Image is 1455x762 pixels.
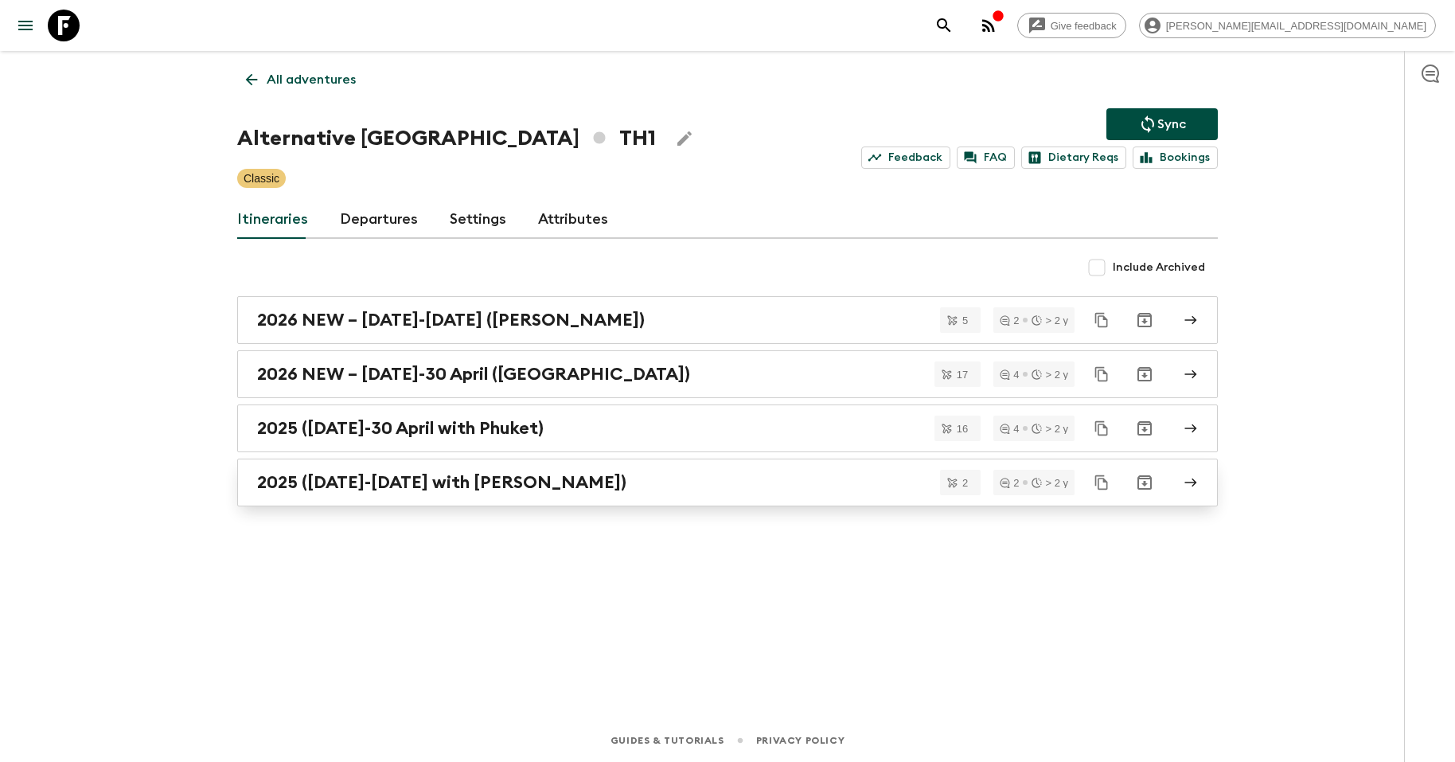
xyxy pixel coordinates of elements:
[1129,412,1160,444] button: Archive
[257,364,690,385] h2: 2026 NEW – [DATE]-30 April ([GEOGRAPHIC_DATA])
[237,459,1218,506] a: 2025 ([DATE]-[DATE] with [PERSON_NAME])
[669,123,700,154] button: Edit Adventure Title
[1032,369,1068,380] div: > 2 y
[1087,414,1116,443] button: Duplicate
[1113,260,1205,275] span: Include Archived
[267,70,356,89] p: All adventures
[1000,315,1019,326] div: 2
[257,472,626,493] h2: 2025 ([DATE]-[DATE] with [PERSON_NAME])
[1133,147,1218,169] a: Bookings
[1042,20,1125,32] span: Give feedback
[1087,360,1116,389] button: Duplicate
[947,369,977,380] span: 17
[1000,424,1019,434] div: 4
[861,147,950,169] a: Feedback
[237,201,308,239] a: Itineraries
[1129,358,1160,390] button: Archive
[1000,478,1019,488] div: 2
[450,201,506,239] a: Settings
[1032,478,1068,488] div: > 2 y
[244,170,279,186] p: Classic
[257,310,645,330] h2: 2026 NEW – [DATE]-[DATE] ([PERSON_NAME])
[1139,13,1436,38] div: [PERSON_NAME][EMAIL_ADDRESS][DOMAIN_NAME]
[237,64,365,96] a: All adventures
[953,315,977,326] span: 5
[1087,306,1116,334] button: Duplicate
[1157,20,1435,32] span: [PERSON_NAME][EMAIL_ADDRESS][DOMAIN_NAME]
[1106,108,1218,140] button: Sync adventure departures to the booking engine
[957,147,1015,169] a: FAQ
[947,424,977,434] span: 16
[756,732,845,749] a: Privacy Policy
[1032,315,1068,326] div: > 2 y
[953,478,977,488] span: 2
[1017,13,1126,38] a: Give feedback
[237,123,656,154] h1: Alternative [GEOGRAPHIC_DATA] TH1
[1129,467,1160,498] button: Archive
[928,10,960,41] button: search adventures
[237,404,1218,452] a: 2025 ([DATE]-30 April with Phuket)
[1157,115,1186,134] p: Sync
[257,418,544,439] h2: 2025 ([DATE]-30 April with Phuket)
[237,296,1218,344] a: 2026 NEW – [DATE]-[DATE] ([PERSON_NAME])
[538,201,608,239] a: Attributes
[10,10,41,41] button: menu
[1021,147,1126,169] a: Dietary Reqs
[340,201,418,239] a: Departures
[1129,304,1160,336] button: Archive
[1032,424,1068,434] div: > 2 y
[237,350,1218,398] a: 2026 NEW – [DATE]-30 April ([GEOGRAPHIC_DATA])
[610,732,724,749] a: Guides & Tutorials
[1000,369,1019,380] div: 4
[1087,468,1116,497] button: Duplicate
